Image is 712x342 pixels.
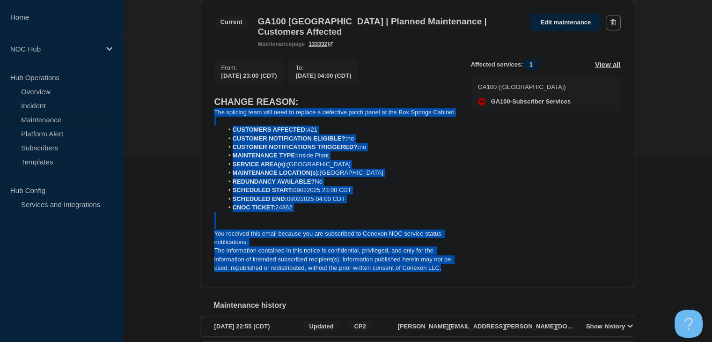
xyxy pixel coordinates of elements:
[223,169,456,177] li: [GEOGRAPHIC_DATA]
[214,108,456,117] p: The splicing team will need to replace a defective patch panel at the Box Springs Cabinet.
[295,72,351,79] span: [DATE] 04:00 (CDT)
[214,301,635,310] h2: Maintenance history
[223,126,456,134] li: #21
[223,195,456,203] li: 09022025 04:00 CDT
[233,195,287,202] strong: SCHEDULED END:
[257,41,292,47] span: maintenance
[233,143,360,150] strong: CUSTOMER NOTIFICATIONS TRIGGERED?:
[214,321,301,332] div: [DATE] 22:55 (CDT)
[595,59,621,70] button: View all
[10,45,100,53] p: NOC Hub
[233,169,320,176] strong: MAINTENANCE LOCATION(s):
[675,310,703,338] iframe: Help Scout Beacon - Open
[478,98,485,105] div: down
[491,98,571,105] span: GA100-Subscriber Services
[223,203,456,212] li: 24862
[233,186,294,193] strong: SCHEDULED START:
[583,322,636,330] button: Show history
[214,230,456,247] p: You received this email because you are subscribed to Conexon NOC service status notifications.
[221,64,277,71] p: From :
[530,14,601,31] a: Edit maintenance
[471,59,543,70] span: Affected services:
[223,134,456,143] li: no
[223,151,456,160] li: Inside Plant
[257,41,305,47] p: page
[523,59,539,70] span: 1
[257,16,521,37] h3: GA100 [GEOGRAPHIC_DATA] | Planned Maintenance | Customers Affected
[214,246,456,272] p: The information contained in this notice is confidential, privileged, and only for the informatio...
[223,186,456,194] li: 09022025 23:00 CDT
[233,204,276,211] strong: CNOC TICKET:
[398,323,576,330] p: [PERSON_NAME][EMAIL_ADDRESS][PERSON_NAME][DOMAIN_NAME]
[221,72,277,79] span: [DATE] 23:00 (CDT)
[303,321,340,332] span: Updated
[223,143,456,151] li: no
[233,126,308,133] strong: CUSTOMERS AFFECTED:
[295,64,351,71] p: To :
[214,16,249,27] span: Current
[233,178,315,185] strong: REDUNDANCY AVAILABLE?
[348,321,372,332] span: CP2
[223,160,456,169] li: [GEOGRAPHIC_DATA]
[233,161,287,168] strong: SERVICE AREA(s):
[223,178,456,186] li: No
[214,97,299,107] strong: CHANGE REASON:
[233,152,297,159] strong: MAINTENANCE TYPE:
[478,83,571,90] p: GA100 ([GEOGRAPHIC_DATA])
[233,135,347,142] strong: CUSTOMER NOTIFICATION ELIGIBLE?:
[308,41,333,47] a: 133332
